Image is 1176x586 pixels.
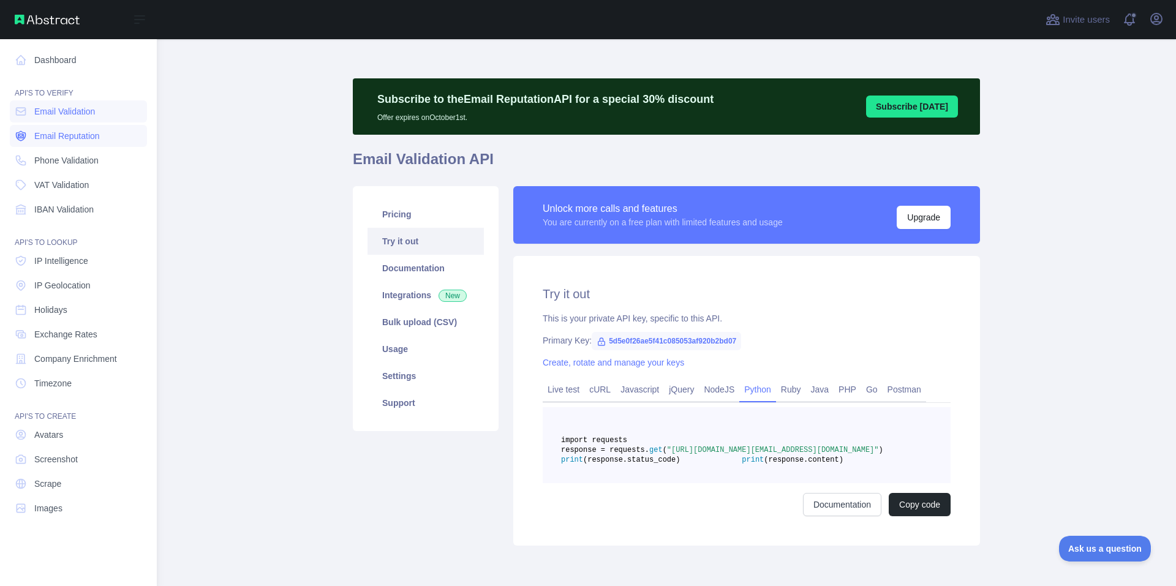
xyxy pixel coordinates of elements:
[10,448,147,470] a: Screenshot
[897,206,951,229] button: Upgrade
[367,389,484,416] a: Support
[34,255,88,267] span: IP Intelligence
[616,380,664,399] a: Javascript
[667,446,879,454] span: "[URL][DOMAIN_NAME][EMAIL_ADDRESS][DOMAIN_NAME]"
[10,274,147,296] a: IP Geolocation
[10,73,147,98] div: API'S TO VERIFY
[34,453,78,465] span: Screenshot
[561,456,583,464] span: print
[649,446,663,454] span: get
[10,149,147,171] a: Phone Validation
[34,502,62,514] span: Images
[583,456,680,464] span: (response.status_code)
[34,105,95,118] span: Email Validation
[10,223,147,247] div: API'S TO LOOKUP
[10,250,147,272] a: IP Intelligence
[584,380,616,399] a: cURL
[34,328,97,340] span: Exchange Rates
[34,179,89,191] span: VAT Validation
[377,108,714,122] p: Offer expires on October 1st.
[699,380,739,399] a: NodeJS
[367,201,484,228] a: Pricing
[367,255,484,282] a: Documentation
[866,96,958,118] button: Subscribe [DATE]
[561,446,649,454] span: response = requests.
[10,372,147,394] a: Timezone
[34,429,63,441] span: Avatars
[10,348,147,370] a: Company Enrichment
[739,380,776,399] a: Python
[806,380,834,399] a: Java
[10,100,147,122] a: Email Validation
[861,380,883,399] a: Go
[776,380,806,399] a: Ruby
[10,125,147,147] a: Email Reputation
[834,380,861,399] a: PHP
[803,493,881,516] a: Documentation
[764,456,843,464] span: (response.content)
[1059,536,1151,562] iframe: Toggle Customer Support
[592,332,741,350] span: 5d5e0f26ae5f41c085053af920b2bd07
[34,279,91,291] span: IP Geolocation
[561,436,627,445] span: import requests
[367,336,484,362] a: Usage
[543,216,783,228] div: You are currently on a free plan with limited features and usage
[10,497,147,519] a: Images
[883,380,926,399] a: Postman
[34,130,100,142] span: Email Reputation
[34,377,72,389] span: Timezone
[439,290,467,302] span: New
[889,493,951,516] button: Copy code
[377,91,714,108] p: Subscribe to the Email Reputation API for a special 30 % discount
[543,285,951,302] h2: Try it out
[543,312,951,325] div: This is your private API key, specific to this API.
[879,446,883,454] span: )
[34,478,61,490] span: Scrape
[10,49,147,71] a: Dashboard
[34,203,94,216] span: IBAN Validation
[663,446,667,454] span: (
[543,380,584,399] a: Live test
[34,353,117,365] span: Company Enrichment
[10,424,147,446] a: Avatars
[10,473,147,495] a: Scrape
[367,282,484,309] a: Integrations New
[543,358,684,367] a: Create, rotate and manage your keys
[543,334,951,347] div: Primary Key:
[367,309,484,336] a: Bulk upload (CSV)
[34,154,99,167] span: Phone Validation
[742,456,764,464] span: print
[10,198,147,220] a: IBAN Validation
[10,397,147,421] div: API'S TO CREATE
[10,174,147,196] a: VAT Validation
[543,201,783,216] div: Unlock more calls and features
[15,15,80,24] img: Abstract API
[1043,10,1112,29] button: Invite users
[367,362,484,389] a: Settings
[353,149,980,179] h1: Email Validation API
[10,323,147,345] a: Exchange Rates
[34,304,67,316] span: Holidays
[1063,13,1110,27] span: Invite users
[367,228,484,255] a: Try it out
[10,299,147,321] a: Holidays
[664,380,699,399] a: jQuery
